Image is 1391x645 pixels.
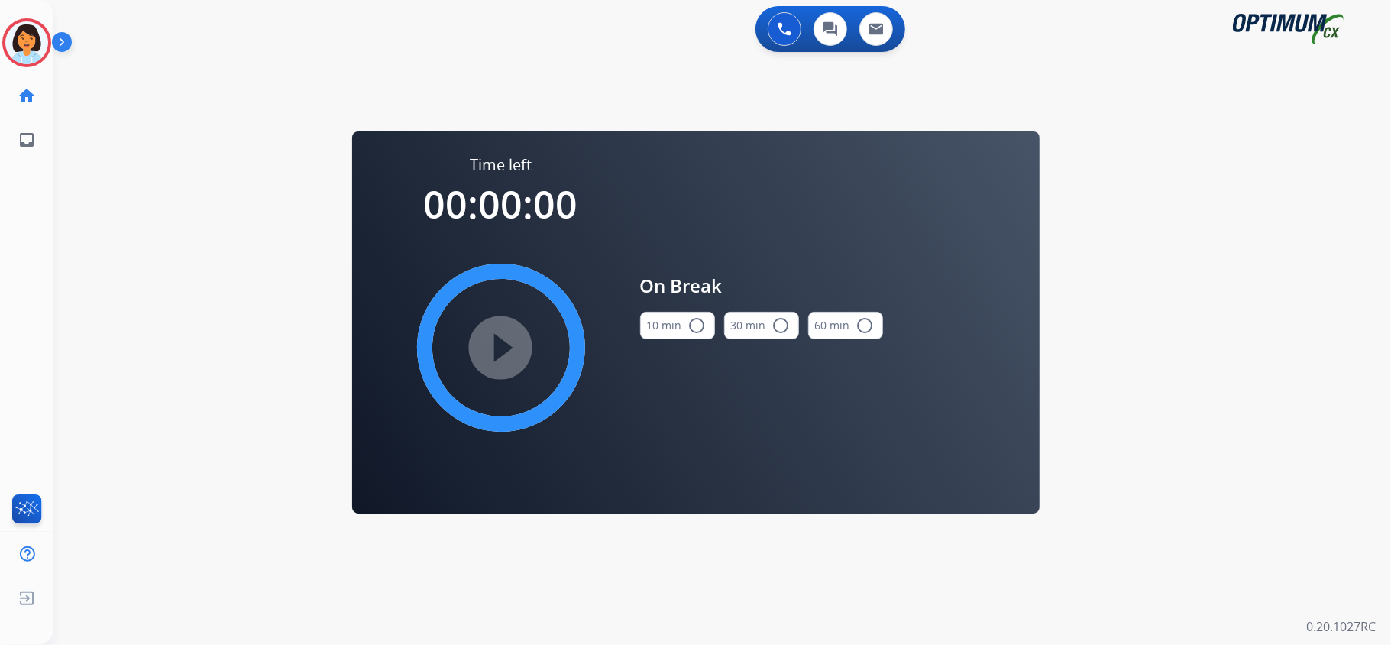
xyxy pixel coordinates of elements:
button: 60 min [808,312,883,339]
span: On Break [640,272,883,300]
span: Time left [470,154,532,176]
img: avatar [5,21,48,64]
mat-icon: radio_button_unchecked [772,316,791,335]
button: 10 min [640,312,715,339]
span: 00:00:00 [424,178,578,230]
p: 0.20.1027RC [1306,617,1376,636]
mat-icon: inbox [18,131,36,149]
button: 30 min [724,312,799,339]
mat-icon: home [18,86,36,105]
mat-icon: radio_button_unchecked [688,316,707,335]
mat-icon: radio_button_unchecked [856,316,875,335]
